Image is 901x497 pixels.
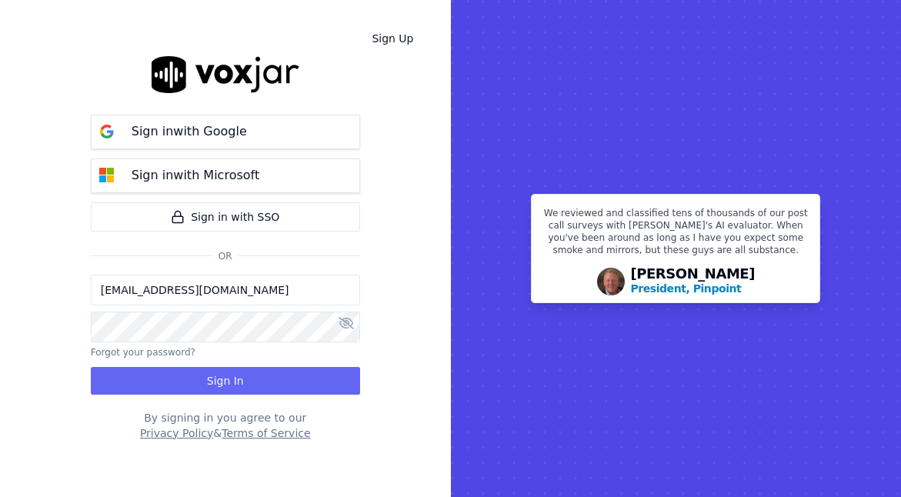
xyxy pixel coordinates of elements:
span: Or [212,250,239,262]
img: google Sign in button [92,116,122,147]
div: [PERSON_NAME] [631,267,756,296]
img: Avatar [597,268,625,295]
button: Sign In [91,367,360,395]
input: Email [91,275,360,305]
a: Sign in with SSO [91,202,360,232]
a: Sign Up [359,25,425,52]
button: Sign inwith Google [91,115,360,149]
button: Terms of Service [222,425,310,441]
p: We reviewed and classified tens of thousands of our post call surveys with [PERSON_NAME]'s AI eva... [541,207,810,262]
img: microsoft Sign in button [92,160,122,191]
button: Privacy Policy [140,425,213,441]
p: President, Pinpoint [631,281,742,296]
img: logo [152,56,299,92]
p: Sign in with Microsoft [132,166,259,185]
button: Sign inwith Microsoft [91,158,360,193]
div: By signing in you agree to our & [91,410,360,441]
p: Sign in with Google [132,122,247,141]
button: Forgot your password? [91,346,195,359]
